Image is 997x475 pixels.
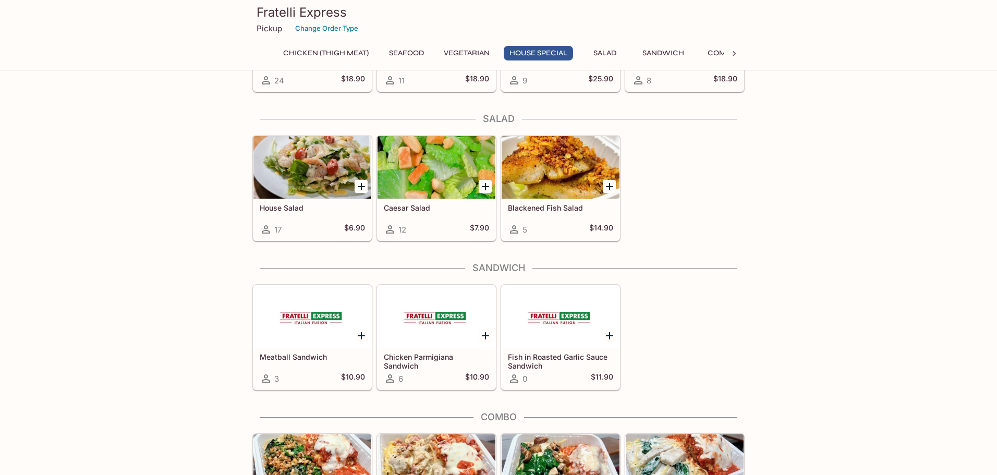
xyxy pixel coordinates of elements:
button: Add House Salad [355,180,368,193]
button: Salad [581,46,628,60]
span: 9 [522,76,527,86]
div: Blackened Fish Salad [502,136,619,199]
div: Meatball Sandwich [253,285,371,348]
button: Chicken (Thigh Meat) [277,46,374,60]
a: Fish in Roasted Garlic Sauce Sandwich0$11.90 [501,285,620,390]
div: Fish in Roasted Garlic Sauce Sandwich [502,285,619,348]
span: 5 [522,225,527,235]
h5: Blackened Fish Salad [508,203,613,212]
h5: $7.90 [470,223,489,236]
button: Add Fish in Roasted Garlic Sauce Sandwich [603,329,616,342]
button: Combo [698,46,745,60]
button: Change Order Type [290,20,363,36]
h4: Sandwich [252,262,745,274]
span: 0 [522,374,527,384]
a: Meatball Sandwich3$10.90 [253,285,372,390]
button: Sandwich [637,46,690,60]
h5: $10.90 [341,372,365,385]
button: Add Blackened Fish Salad [603,180,616,193]
h5: Fish in Roasted Garlic Sauce Sandwich [508,352,613,370]
h5: Meatball Sandwich [260,352,365,361]
span: 12 [398,225,406,235]
h5: House Salad [260,203,365,212]
button: Add Meatball Sandwich [355,329,368,342]
h5: Caesar Salad [384,203,489,212]
h5: $18.90 [465,74,489,87]
span: 24 [274,76,284,86]
h5: $6.90 [344,223,365,236]
h5: $18.90 [341,74,365,87]
span: 17 [274,225,282,235]
h4: Combo [252,411,745,423]
span: 8 [647,76,651,86]
h3: Fratelli Express [257,4,740,20]
a: Blackened Fish Salad5$14.90 [501,136,620,241]
span: 3 [274,374,279,384]
h5: $10.90 [465,372,489,385]
p: Pickup [257,23,282,33]
button: Add Chicken Parmigiana Sandwich [479,329,492,342]
h5: $14.90 [589,223,613,236]
h5: $25.90 [588,74,613,87]
h5: Chicken Parmigiana Sandwich [384,352,489,370]
button: Vegetarian [438,46,495,60]
h4: Salad [252,113,745,125]
span: 11 [398,76,405,86]
div: House Salad [253,136,371,199]
div: Caesar Salad [378,136,495,199]
span: 6 [398,374,403,384]
h5: $18.90 [713,74,737,87]
h5: $11.90 [591,372,613,385]
button: Seafood [383,46,430,60]
button: Add Caesar Salad [479,180,492,193]
div: Chicken Parmigiana Sandwich [378,285,495,348]
a: House Salad17$6.90 [253,136,372,241]
button: House Special [504,46,573,60]
a: Chicken Parmigiana Sandwich6$10.90 [377,285,496,390]
a: Caesar Salad12$7.90 [377,136,496,241]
